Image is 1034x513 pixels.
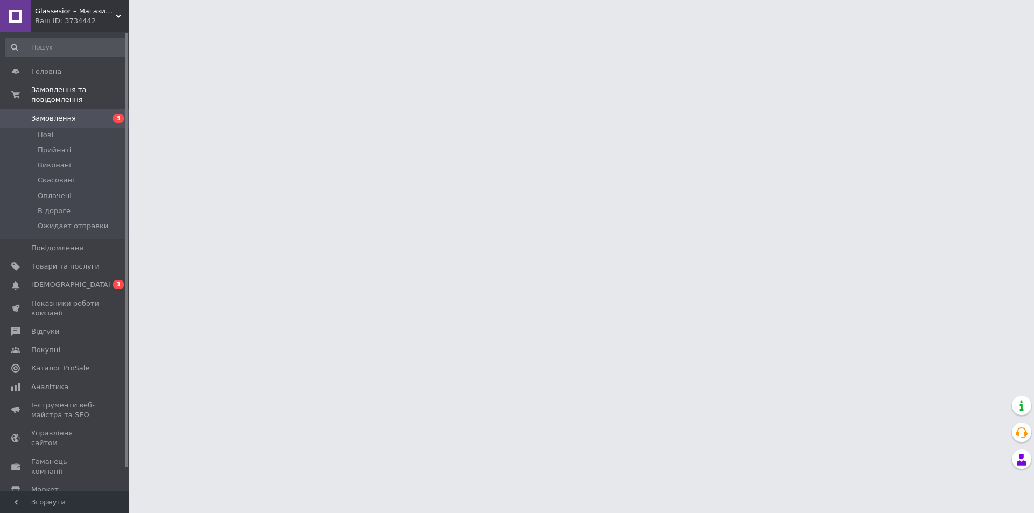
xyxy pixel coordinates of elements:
[31,85,129,104] span: Замовлення та повідомлення
[38,191,72,201] span: Оплачені
[31,299,100,318] span: Показники роботи компанії
[113,280,124,289] span: 3
[38,221,108,231] span: Ожидает отправки
[31,114,76,123] span: Замовлення
[31,382,68,392] span: Аналітика
[31,428,100,448] span: Управління сайтом
[31,327,59,336] span: Відгуки
[113,114,124,123] span: 3
[31,363,89,373] span: Каталог ProSale
[31,485,59,495] span: Маркет
[38,206,71,216] span: В дороге
[5,38,127,57] input: Пошук
[38,145,71,155] span: Прийняті
[38,130,53,140] span: Нові
[35,6,116,16] span: Glassesior – Магазин оптики
[38,175,74,185] span: Скасовані
[31,262,100,271] span: Товари та послуги
[31,400,100,420] span: Інструменти веб-майстра та SEO
[38,160,71,170] span: Виконані
[31,243,83,253] span: Повідомлення
[31,457,100,476] span: Гаманець компанії
[35,16,129,26] div: Ваш ID: 3734442
[31,345,60,355] span: Покупці
[31,280,111,290] span: [DEMOGRAPHIC_DATA]
[31,67,61,76] span: Головна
